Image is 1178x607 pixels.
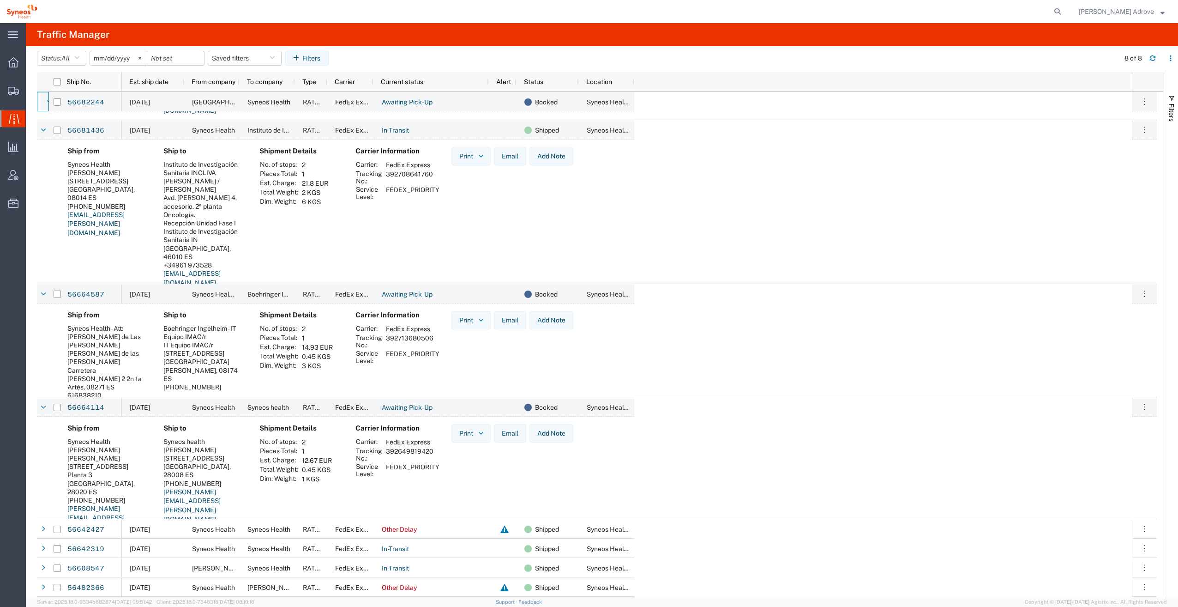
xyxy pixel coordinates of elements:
button: Add Note [529,424,573,443]
th: Total Weight: [259,188,299,197]
a: [PERSON_NAME][EMAIL_ADDRESS][PERSON_NAME][DOMAIN_NAME] [67,505,125,540]
button: Email [494,311,526,329]
input: Not set [147,51,204,65]
span: Alert [496,78,511,85]
td: 2 [299,437,335,447]
div: +34961 973528 [163,261,245,269]
td: FEDEX_PRIORITY [383,349,443,365]
th: Carrier: [355,160,383,170]
a: Other Delay [381,581,417,595]
h4: Carrier Information [355,311,429,319]
span: Syneos Health Clinical Spain [587,545,721,552]
button: Print [451,311,491,329]
td: FedEx Express [383,324,443,334]
div: Recepción Unidad Fase I Instituto de Investigación Sanitaria IN [163,219,245,244]
span: Current status [381,78,423,85]
div: Avd. [PERSON_NAME] 4, accesorio. 2ª planta Oncología. [163,194,245,219]
span: Shipped [535,578,559,597]
div: [PERSON_NAME] [67,446,149,454]
th: Est. Charge: [259,179,299,188]
span: Syneos Health [192,545,235,552]
td: FEDEX_PRIORITY [383,462,443,478]
div: [PERSON_NAME][STREET_ADDRESS] [67,454,149,471]
button: Print [451,147,491,165]
span: From company [192,78,235,85]
button: Saved filters [208,51,282,66]
span: Syneos Health Clinical Spain [587,127,721,134]
span: All [61,55,70,62]
span: Location [586,78,612,85]
span: Server: 2025.18.0-9334b682874 [37,599,152,605]
td: 6 KGS [299,197,331,206]
a: 56642319 [67,542,105,557]
a: In-Transit [381,123,409,138]
span: 09/01/2025 [130,127,150,134]
span: 09/02/2025 [130,291,150,298]
a: Other Delay [381,522,417,537]
th: Carrier: [355,437,383,447]
div: Boehringer Ingelheim - IT Equipo IMAC/r [163,324,245,341]
div: [PHONE_NUMBER] [163,383,245,391]
span: 08/29/2025 [130,526,150,533]
th: Dim. Weight: [259,361,299,370]
span: Instituto de Investigación Sanitaria INCLIVA [247,127,376,134]
th: Service Level: [355,462,383,478]
span: [DATE] 09:51:42 [115,599,152,605]
span: FedEx Express [335,565,379,572]
span: Syneos Health Clinical Spain [587,565,721,572]
a: [EMAIL_ADDRESS][DOMAIN_NAME] [163,97,221,114]
h4: Ship to [163,311,245,319]
td: FedEx Express [383,437,443,447]
span: Irene Perez Adrove [1079,6,1154,17]
div: [PERSON_NAME] / [PERSON_NAME] [163,177,245,194]
th: Total Weight: [259,352,299,361]
div: Syneos Health [67,160,149,169]
div: Artés, 08271 ES [67,383,149,391]
button: Add Note [529,147,573,165]
div: [GEOGRAPHIC_DATA][PERSON_NAME], 08174 ES [163,358,245,383]
span: Booked [535,92,558,112]
span: Syneos Health [192,404,235,411]
div: [PHONE_NUMBER] [67,496,149,504]
span: Shipped [535,539,559,558]
a: Feedback [518,599,542,605]
span: Shipped [535,558,559,578]
th: No. of stops: [259,160,299,170]
button: Print [451,424,491,443]
span: FedEx Express [335,526,379,533]
th: Dim. Weight: [259,474,299,484]
h4: Shipment Details [259,147,341,155]
a: In-Transit [381,561,409,576]
button: [PERSON_NAME] Adrove [1078,6,1165,17]
span: Syneos Health Clinical Spain [587,98,721,106]
span: Syneos Health Clinical Spain [587,291,721,298]
th: No. of stops: [259,324,299,334]
button: Email [494,147,526,165]
h4: Ship to [163,424,245,432]
h4: Ship from [67,311,149,319]
a: Awaiting Pick-Up [381,401,433,415]
div: IT Equipo IMAC/r [163,341,245,349]
a: 56642427 [67,522,105,537]
a: 56664114 [67,401,105,415]
span: Syneos Health [192,526,235,533]
td: 0.45 KGS [299,352,336,361]
th: Service Level: [355,349,383,365]
div: Syneos Health [67,437,149,446]
span: Filters [1168,103,1175,121]
div: [GEOGRAPHIC_DATA], 28008 ES [163,462,245,479]
span: 08/13/2025 [130,584,150,591]
span: Client: 2025.18.0-7346316 [156,599,254,605]
td: 2 KGS [299,188,331,197]
span: Syneos Health - Att: Francesc de Las Heras [192,291,377,298]
th: Pieces Total: [259,334,299,343]
span: 09/01/2025 [130,404,150,411]
span: Syneos Health [192,127,235,134]
div: [PERSON_NAME] de las [PERSON_NAME] [67,349,149,366]
div: [GEOGRAPHIC_DATA], 28020 ES [67,480,149,496]
span: FedEx Express [335,404,379,411]
a: 56682244 [67,95,105,110]
td: 392713680506 [383,334,443,349]
a: [EMAIL_ADDRESS][PERSON_NAME][DOMAIN_NAME] [67,211,125,237]
td: 1 KGS [299,474,335,484]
